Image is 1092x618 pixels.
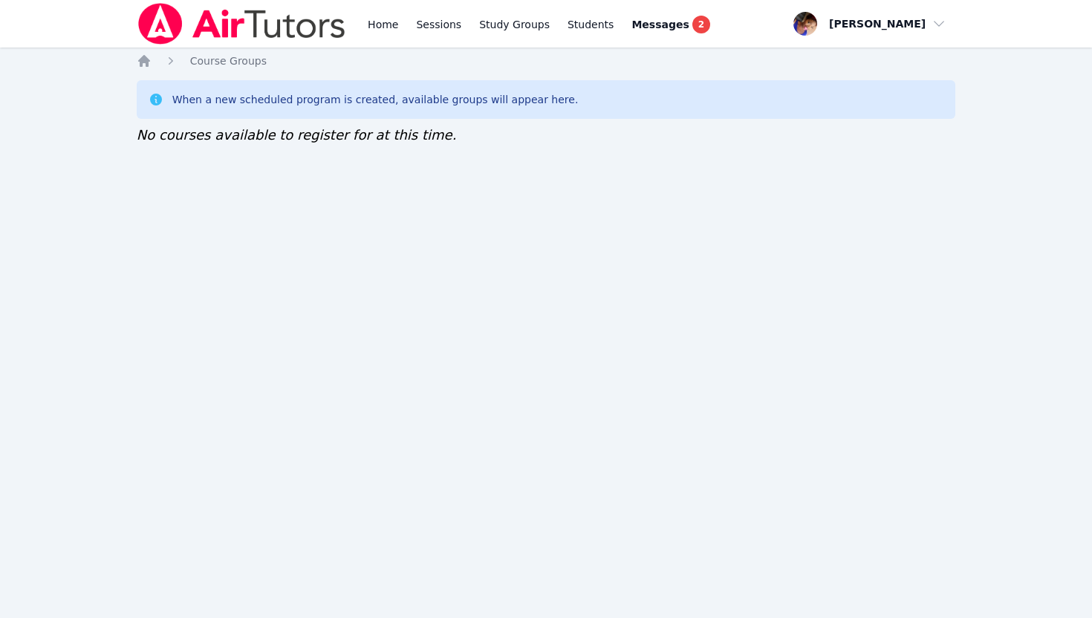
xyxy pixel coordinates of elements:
[137,3,347,45] img: Air Tutors
[172,92,579,107] div: When a new scheduled program is created, available groups will appear here.
[137,127,457,143] span: No courses available to register for at this time.
[190,55,267,67] span: Course Groups
[137,53,956,68] nav: Breadcrumb
[692,16,710,33] span: 2
[631,17,689,32] span: Messages
[190,53,267,68] a: Course Groups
